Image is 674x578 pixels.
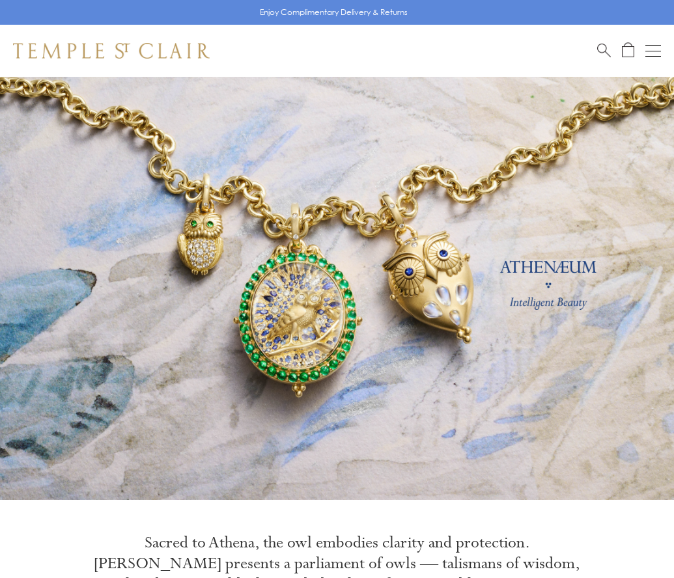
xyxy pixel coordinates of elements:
button: Open navigation [645,43,661,59]
p: Enjoy Complimentary Delivery & Returns [260,6,408,19]
a: Open Shopping Bag [622,42,634,59]
img: Temple St. Clair [13,43,210,59]
a: Search [597,42,611,59]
